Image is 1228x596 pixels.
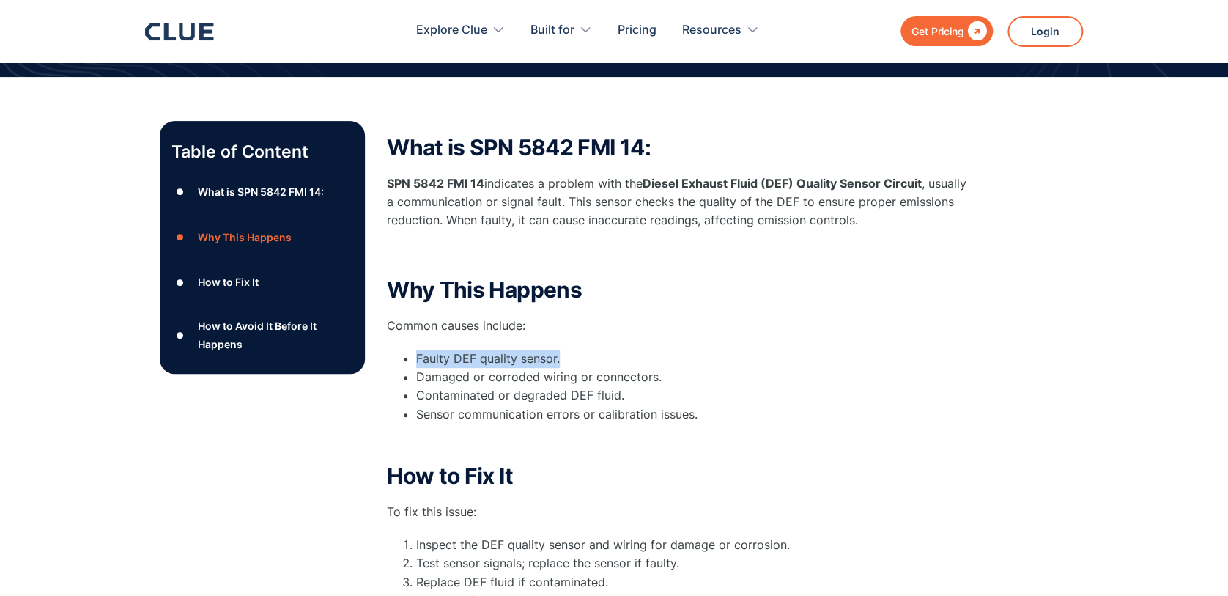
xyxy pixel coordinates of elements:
div: Built for [530,7,592,54]
div: How to Avoid It Before It Happens [198,317,353,353]
div: Built for [530,7,574,54]
div: Explore Clue [416,7,505,54]
strong: What is SPN 5842 FMI 14: [387,134,651,161]
p: ‍ [387,245,973,263]
div: Resources [682,7,741,54]
li: Damaged or corroded wiring or connectors. [416,368,973,386]
li: Test sensor signals; replace the sensor if faulty. [416,554,973,573]
a: ●How to Fix It [171,271,353,293]
div: Explore Clue [416,7,487,54]
p: Table of Content [171,140,353,163]
p: To fix this issue: [387,503,973,521]
a: Login [1007,16,1083,47]
a: Pricing [618,7,656,54]
strong: SPN 5842 FMI 14 [387,176,484,191]
div: ● [171,227,189,249]
a: ●What is SPN 5842 FMI 14: [171,181,353,203]
div: Resources [682,7,759,54]
li: Contaminated or degraded DEF fluid. [416,386,973,405]
li: Faulty DEF quality sensor. [416,350,973,368]
a: ●How to Avoid It Before It Happens [171,317,353,353]
strong: Why This Happens [387,276,582,303]
div: How to Fix It [198,273,259,291]
p: ‍ [387,431,973,449]
li: Inspect the DEF quality sensor and wiring for damage or corrosion. [416,536,973,554]
div: ● [171,271,189,293]
div: ● [171,181,189,203]
p: indicates a problem with the , usually a communication or signal fault. This sensor checks the qu... [387,174,973,230]
li: Replace DEF fluid if contaminated. [416,573,973,592]
li: Sensor communication errors or calibration issues. [416,405,973,424]
strong: How to Fix It [387,463,513,489]
div: What is SPN 5842 FMI 14: [198,183,324,201]
a: Get Pricing [900,16,993,46]
div: Why This Happens [198,228,292,246]
div:  [964,22,987,40]
a: ●Why This Happens [171,227,353,249]
strong: Diesel Exhaust Fluid (DEF) Quality Sensor Circuit [643,176,922,191]
div: Get Pricing [911,22,964,40]
p: Common causes include: [387,317,973,335]
div: ● [171,324,189,346]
